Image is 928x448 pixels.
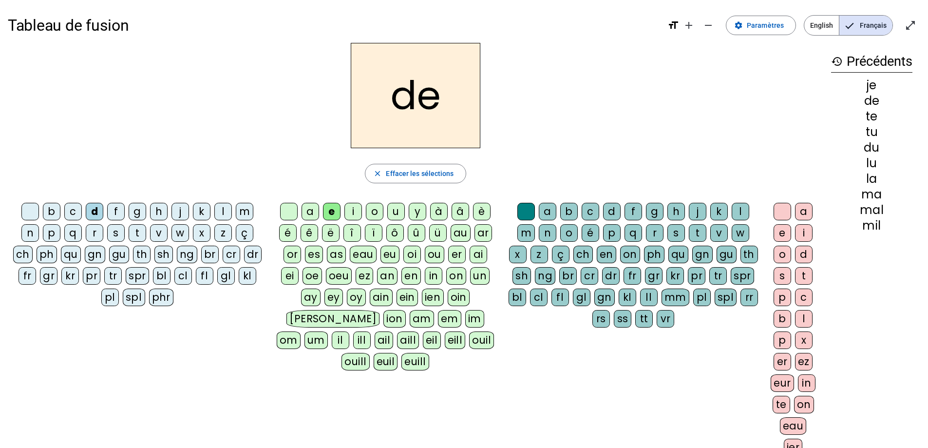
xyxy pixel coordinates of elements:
[731,267,754,285] div: spr
[40,267,57,285] div: gr
[214,203,232,220] div: l
[773,396,790,413] div: te
[715,289,737,306] div: spl
[438,310,461,328] div: em
[603,203,621,220] div: d
[688,267,705,285] div: pr
[129,203,146,220] div: g
[474,224,492,242] div: ar
[380,246,399,263] div: eu
[831,204,912,216] div: mal
[620,246,640,263] div: on
[831,142,912,154] div: du
[640,289,658,306] div: ll
[174,267,192,285] div: cl
[301,289,321,306] div: ay
[422,289,444,306] div: ien
[448,246,466,263] div: er
[365,224,382,242] div: ï
[304,331,328,349] div: um
[470,246,487,263] div: ai
[37,246,57,263] div: ph
[353,331,371,349] div: ill
[592,310,610,328] div: rs
[347,289,366,306] div: oy
[86,224,103,242] div: r
[667,203,685,220] div: h
[831,51,912,73] h3: Précédents
[351,43,480,148] h2: de
[193,203,210,220] div: k
[559,267,577,285] div: br
[831,95,912,107] div: de
[383,310,406,328] div: ion
[397,331,419,349] div: aill
[771,374,794,392] div: eur
[284,246,301,263] div: or
[740,246,758,263] div: th
[625,224,642,242] div: q
[236,224,253,242] div: ç
[377,267,398,285] div: an
[445,331,466,349] div: eill
[560,224,578,242] div: o
[666,267,684,285] div: kr
[614,310,631,328] div: ss
[193,224,210,242] div: x
[19,267,36,285] div: fr
[451,224,471,242] div: au
[341,353,369,370] div: ouill
[430,203,448,220] div: à
[635,310,653,328] div: tt
[597,246,616,263] div: en
[375,331,394,349] div: ail
[679,16,699,35] button: Augmenter la taille de la police
[303,267,322,285] div: oe
[774,246,791,263] div: o
[409,203,426,220] div: y
[795,203,813,220] div: a
[624,267,641,285] div: fr
[839,16,892,35] span: Français
[64,224,82,242] div: q
[429,224,447,242] div: ü
[101,289,119,306] div: pl
[602,267,620,285] div: dr
[734,21,743,30] mat-icon: settings
[448,289,470,306] div: oin
[386,168,454,179] span: Effacer les sélections
[509,289,526,306] div: bl
[286,310,379,328] div: [PERSON_NAME]
[446,267,466,285] div: on
[582,224,599,242] div: é
[425,246,444,263] div: ou
[573,246,593,263] div: ch
[322,224,340,242] div: ë
[804,15,893,36] mat-button-toggle-group: Language selection
[61,267,79,285] div: kr
[693,289,711,306] div: pl
[509,246,527,263] div: x
[43,203,60,220] div: b
[277,331,301,349] div: om
[795,246,813,263] div: d
[171,203,189,220] div: j
[710,203,728,220] div: k
[305,246,323,263] div: es
[324,289,343,306] div: ey
[668,246,688,263] div: qu
[831,189,912,200] div: ma
[774,353,791,370] div: er
[201,246,219,263] div: br
[323,203,341,220] div: e
[795,353,813,370] div: ez
[223,246,240,263] div: cr
[21,224,39,242] div: n
[302,203,319,220] div: a
[214,224,232,242] div: z
[619,289,636,306] div: kl
[732,203,749,220] div: l
[795,310,813,328] div: l
[692,246,713,263] div: gn
[512,267,531,285] div: sh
